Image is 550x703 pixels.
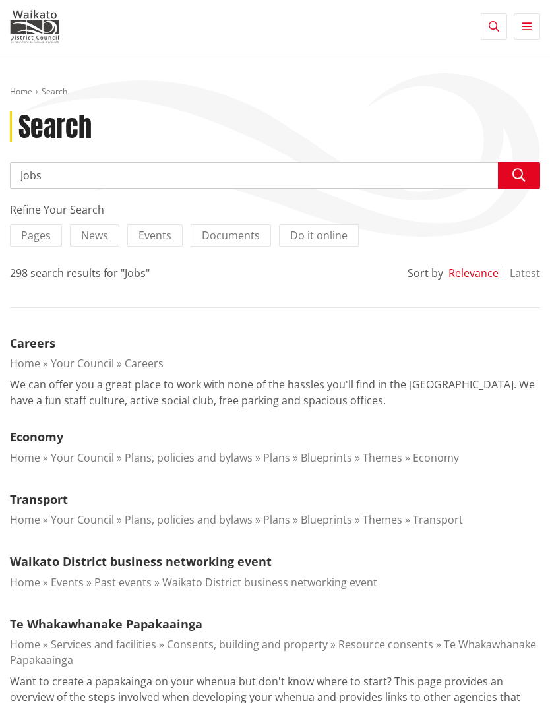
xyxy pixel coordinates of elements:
[94,575,152,590] a: Past events
[10,575,40,590] a: Home
[363,512,402,527] a: Themes
[448,267,499,279] button: Relevance
[10,637,40,652] a: Home
[413,512,463,527] a: Transport
[301,450,352,465] a: Blueprints
[10,512,40,527] a: Home
[138,228,171,243] span: Events
[10,86,32,97] a: Home
[162,575,377,590] a: Waikato District business networking event
[413,450,459,465] a: Economy
[125,356,164,371] a: Careers
[42,86,67,97] span: Search
[263,512,290,527] a: Plans
[10,202,540,218] div: Refine Your Search
[51,512,114,527] a: Your Council
[10,356,40,371] a: Home
[81,228,108,243] span: News
[51,637,156,652] a: Services and facilities
[18,111,92,142] h1: Search
[51,450,114,465] a: Your Council
[125,512,253,527] a: Plans, policies and bylaws
[10,377,540,408] p: We can offer you a great place to work with none of the hassles you'll find in the [GEOGRAPHIC_DA...
[10,450,40,465] a: Home
[10,553,272,569] a: Waikato District business networking event
[167,637,328,652] a: Consents, building and property
[10,429,63,444] a: Economy
[10,162,540,189] input: Search input
[301,512,352,527] a: Blueprints
[125,450,253,465] a: Plans, policies and bylaws
[51,356,114,371] a: Your Council
[10,637,536,667] a: Te Whakawhanake Papakaainga
[10,265,150,281] div: 298 search results for "Jobs"
[290,228,348,243] span: Do it online
[263,450,290,465] a: Plans
[10,335,55,351] a: Careers
[363,450,402,465] a: Themes
[408,265,443,281] div: Sort by
[51,575,84,590] a: Events
[21,228,51,243] span: Pages
[10,10,59,43] img: Waikato District Council - Te Kaunihera aa Takiwaa o Waikato
[338,637,433,652] a: Resource consents
[10,491,68,507] a: Transport
[10,86,540,98] nav: breadcrumb
[510,267,540,279] button: Latest
[202,228,260,243] span: Documents
[10,616,202,632] a: Te Whakawhanake Papakaainga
